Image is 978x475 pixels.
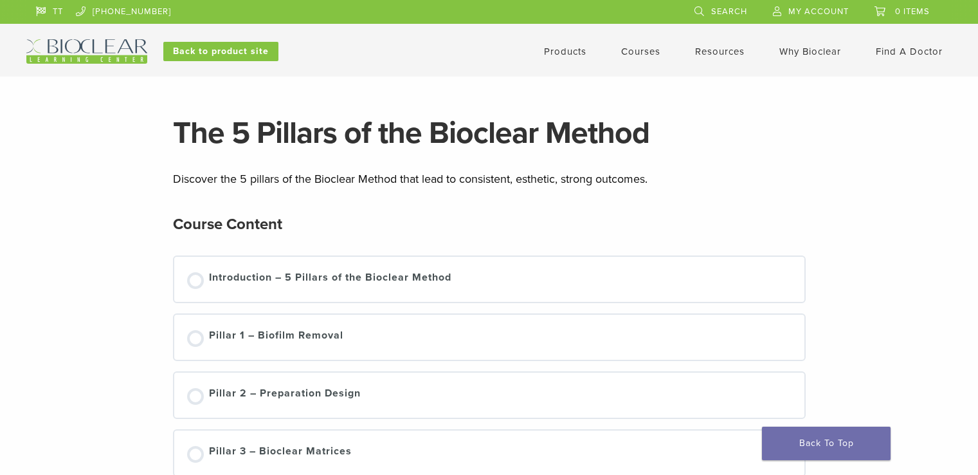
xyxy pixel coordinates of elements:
a: Back To Top [762,427,891,460]
a: Find A Doctor [876,46,943,57]
div: Pillar 2 – Preparation Design [209,386,361,405]
span: 0 items [895,6,930,17]
p: Discover the 5 pillars of the Bioclear Method that lead to consistent, esthetic, strong outcomes. [173,169,806,189]
a: Courses [621,46,660,57]
span: My Account [788,6,849,17]
a: Products [544,46,586,57]
h1: The 5 Pillars of the Bioclear Method [173,118,806,149]
div: Introduction – 5 Pillars of the Bioclear Method [209,270,451,289]
div: Pillar 3 – Bioclear Matrices [209,443,352,463]
a: Pillar 1 – Biofilm Removal [187,328,792,347]
a: Pillar 2 – Preparation Design [187,386,792,405]
a: Why Bioclear [779,46,841,57]
span: Search [711,6,747,17]
h2: Course Content [173,209,282,240]
a: Back to product site [163,42,278,61]
a: Introduction – 5 Pillars of the Bioclear Method [187,270,792,289]
img: Bioclear [26,39,147,64]
a: Resources [695,46,745,57]
div: Pillar 1 – Biofilm Removal [209,328,343,347]
a: Pillar 3 – Bioclear Matrices [187,443,792,463]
